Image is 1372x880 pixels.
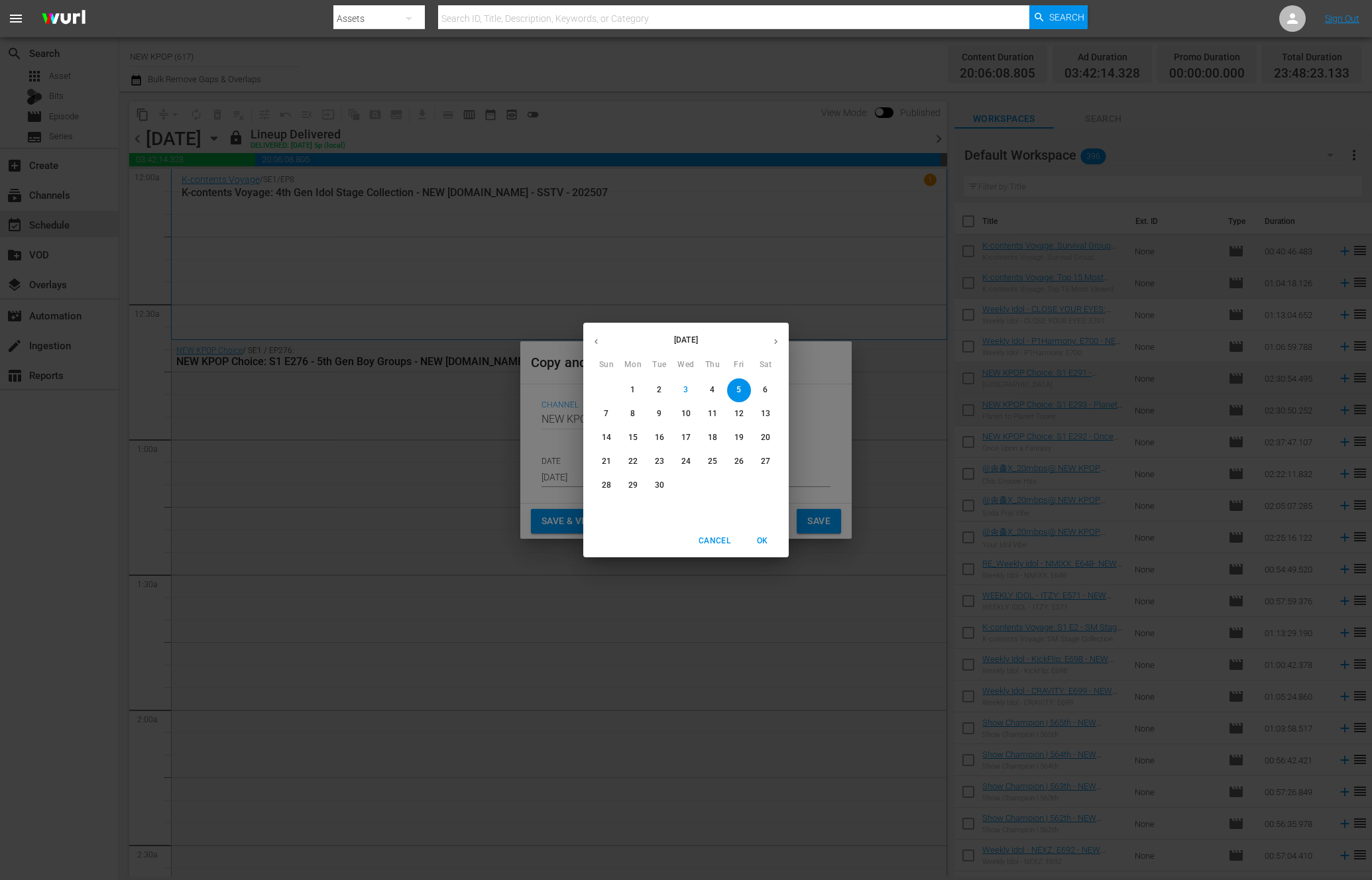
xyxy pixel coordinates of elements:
[8,11,24,27] span: menu
[708,432,717,443] p: 18
[701,450,724,474] button: 25
[648,474,671,498] button: 30
[628,432,638,443] p: 15
[655,432,664,443] p: 16
[655,456,664,467] p: 23
[674,402,698,426] button: 10
[761,408,770,419] p: 13
[602,432,611,443] p: 14
[657,408,661,419] p: 9
[761,456,770,467] p: 27
[621,358,645,372] span: Mon
[727,358,751,372] span: Fri
[754,378,777,402] button: 6
[693,530,736,552] button: Cancel
[604,408,608,419] p: 7
[754,426,777,450] button: 20
[727,426,751,450] button: 19
[602,480,611,491] p: 28
[648,450,671,474] button: 23
[727,402,751,426] button: 12
[621,426,645,450] button: 15
[595,358,618,372] span: Sun
[630,384,635,396] p: 1
[734,432,744,443] p: 19
[736,384,741,396] p: 5
[734,456,744,467] p: 26
[763,384,768,396] p: 6
[674,378,698,402] button: 3
[648,426,671,450] button: 16
[710,384,715,396] p: 4
[754,450,777,474] button: 27
[32,3,95,34] img: ans4CAIJ8jUAAAAAAAAAAAAAAAAAAAAAAAAgQb4GAAAAAAAAAAAAAAAAAAAAAAAAJMjXAAAAAAAAAAAAAAAAAAAAAAAAgAT5G...
[621,474,645,498] button: 29
[701,378,724,402] button: 4
[701,402,724,426] button: 11
[708,408,717,419] p: 11
[741,530,783,552] button: OK
[701,426,724,450] button: 18
[648,402,671,426] button: 9
[648,358,671,372] span: Tue
[621,402,645,426] button: 8
[734,408,744,419] p: 12
[595,402,618,426] button: 7
[602,456,611,467] p: 21
[683,384,688,396] p: 3
[595,474,618,498] button: 28
[648,378,671,402] button: 2
[1049,5,1084,29] span: Search
[630,408,635,419] p: 8
[657,384,661,396] p: 2
[754,402,777,426] button: 13
[628,480,638,491] p: 29
[681,432,691,443] p: 17
[746,534,778,548] span: OK
[681,408,691,419] p: 10
[674,358,698,372] span: Wed
[621,450,645,474] button: 22
[595,426,618,450] button: 14
[674,426,698,450] button: 17
[595,450,618,474] button: 21
[727,378,751,402] button: 5
[708,456,717,467] p: 25
[727,450,751,474] button: 26
[761,432,770,443] p: 20
[628,456,638,467] p: 22
[754,358,777,372] span: Sat
[681,456,691,467] p: 24
[701,358,724,372] span: Thu
[655,480,664,491] p: 30
[621,378,645,402] button: 1
[1325,13,1359,24] a: Sign Out
[674,450,698,474] button: 24
[699,534,730,548] span: Cancel
[609,334,763,346] p: [DATE]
